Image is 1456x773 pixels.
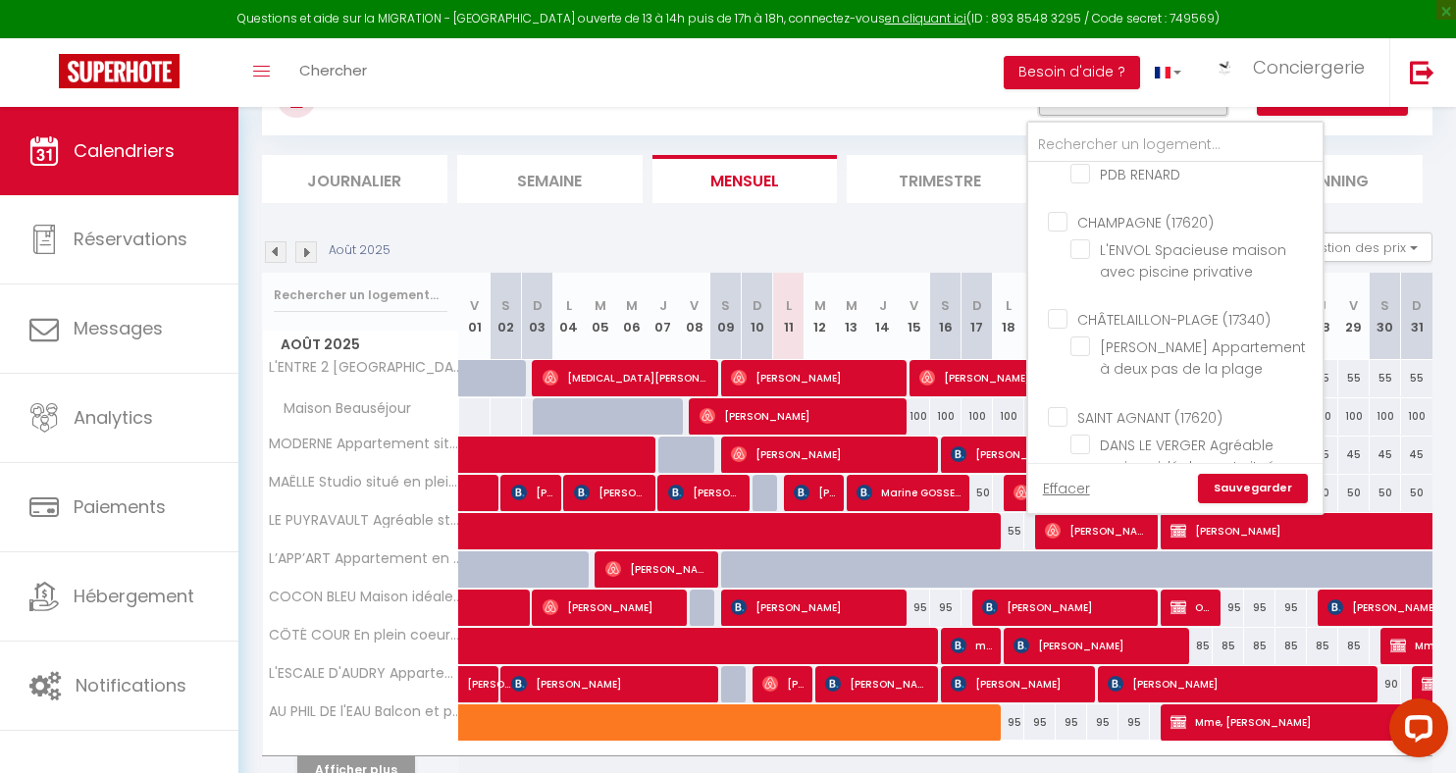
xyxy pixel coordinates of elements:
[794,474,836,511] span: [PERSON_NAME]
[266,704,462,719] span: AU PHIL DE l'EAU Balcon et parking privatif
[1370,360,1401,396] div: 55
[1170,589,1213,626] span: Occupation proprio
[533,296,543,315] abbr: D
[1401,398,1432,435] div: 100
[605,550,710,588] span: [PERSON_NAME]
[700,397,899,435] span: [PERSON_NAME]
[1338,360,1370,396] div: 55
[1338,628,1370,664] div: 85
[1401,360,1432,396] div: 55
[266,551,462,566] span: L’APP’ART Appartement en plein centre-ville
[1338,437,1370,473] div: 45
[1349,296,1358,315] abbr: V
[1024,398,1056,435] div: 100
[1181,628,1213,664] div: 85
[1198,474,1308,503] a: Sauvegarder
[930,590,962,626] div: 95
[710,273,742,360] th: 09
[1024,273,1056,360] th: 19
[459,666,491,703] a: [PERSON_NAME]
[74,227,187,251] span: Réservations
[1100,337,1306,379] span: [PERSON_NAME] Appartement à deux pas de la plage
[899,398,930,435] div: 100
[805,273,836,360] th: 12
[595,296,606,315] abbr: M
[299,60,367,80] span: Chercher
[59,54,180,88] img: Super Booking
[1028,128,1323,163] input: Rechercher un logement...
[1412,296,1422,315] abbr: D
[585,273,616,360] th: 05
[867,273,899,360] th: 14
[1286,232,1432,262] button: Gestion des prix
[266,590,462,604] span: COCON BLEU Maison idéalement située avec jardin
[731,436,930,473] span: [PERSON_NAME]
[1014,474,1118,511] span: [PERSON_NAME]
[742,273,773,360] th: 10
[1213,628,1244,664] div: 85
[919,359,1087,396] span: [PERSON_NAME]
[266,628,462,643] span: CÔTÉ COUR En plein coeur de ville et proche des thermes
[470,296,479,315] abbr: V
[285,38,382,107] a: Chercher
[1108,665,1370,702] span: [PERSON_NAME]
[899,273,930,360] th: 15
[1045,512,1150,549] span: [PERSON_NAME]
[951,436,1150,473] span: [PERSON_NAME]
[1275,590,1307,626] div: 95
[1100,240,1286,282] span: L'ENVOL Spacieuse maison avec piscine privative
[1004,56,1140,89] button: Besoin d'aide ?
[566,296,572,315] abbr: L
[836,273,867,360] th: 13
[846,296,858,315] abbr: M
[266,398,416,420] span: Maison Beauséjour
[899,590,930,626] div: 95
[491,273,522,360] th: 02
[266,437,462,451] span: MODERNE Appartement situé en plein centre-ville
[574,474,648,511] span: [PERSON_NAME]
[679,273,710,360] th: 08
[1370,437,1401,473] div: 45
[543,359,710,396] span: [MEDICAL_DATA][PERSON_NAME]
[1374,691,1456,773] iframe: LiveChat chat widget
[659,296,667,315] abbr: J
[74,584,194,608] span: Hébergement
[263,331,458,359] span: Août 2025
[1043,478,1090,499] a: Effacer
[972,296,982,315] abbr: D
[543,589,679,626] span: [PERSON_NAME]
[930,273,962,360] th: 16
[511,474,553,511] span: [PERSON_NAME]
[501,296,510,315] abbr: S
[1370,666,1401,702] div: 90
[1213,590,1244,626] div: 95
[74,138,175,163] span: Calendriers
[1237,155,1423,203] li: Planning
[721,296,730,315] abbr: S
[993,398,1024,435] div: 100
[274,278,447,313] input: Rechercher un logement...
[1401,475,1432,511] div: 50
[459,273,491,360] th: 01
[1370,398,1401,435] div: 100
[1380,296,1389,315] abbr: S
[879,296,887,315] abbr: J
[930,398,962,435] div: 100
[857,474,962,511] span: Marine GOSSELET
[1006,296,1012,315] abbr: L
[951,627,993,664] span: martial Pascline
[522,273,553,360] th: 03
[1244,590,1275,626] div: 95
[74,494,166,519] span: Paiements
[951,665,1087,702] span: [PERSON_NAME]
[266,513,462,528] span: LE PUYRAVAULT Agréable studio situé en plein coeur de ville
[553,273,585,360] th: 04
[1370,475,1401,511] div: 50
[1338,475,1370,511] div: 50
[266,666,462,681] span: L'ESCALE D'AUDRY Appartement avec cour situé en plein coeur de ville
[690,296,699,315] abbr: V
[1026,121,1325,515] div: Filtrer par hébergement
[1014,627,1181,664] span: [PERSON_NAME]
[652,155,838,203] li: Mensuel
